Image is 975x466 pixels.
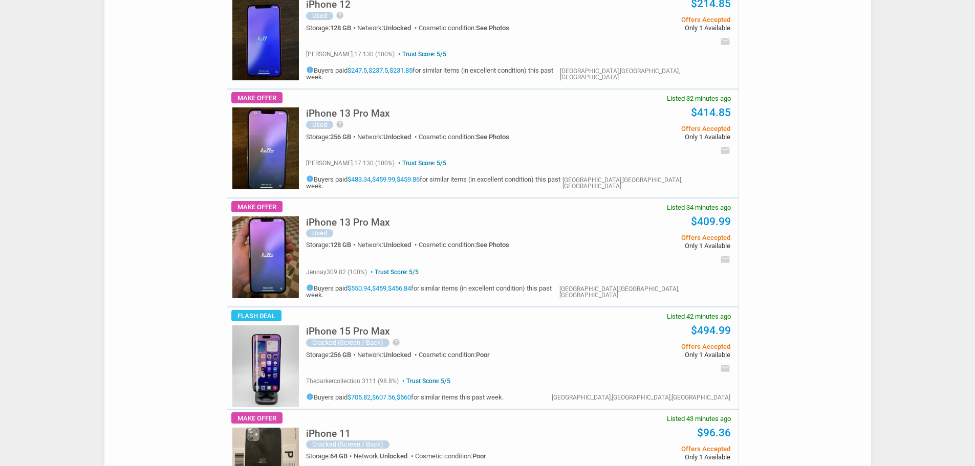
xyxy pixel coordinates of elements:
span: Listed 42 minutes ago [667,313,731,320]
span: Listed 43 minutes ago [667,415,731,422]
div: Cosmetic condition: [419,351,490,358]
i: info [306,284,314,292]
span: Flash Deal [231,310,281,321]
span: Trust Score: 5/5 [400,378,450,385]
span: Make Offer [231,412,283,424]
div: Network: [357,351,419,358]
div: Used [306,121,333,129]
div: Network: [357,241,419,248]
div: Storage: [306,241,357,248]
h5: iPhone 13 Pro Max [306,217,390,227]
span: 128 GB [330,241,351,249]
h5: iPhone 11 [306,429,351,438]
i: info [306,393,314,401]
a: iPhone 15 Pro Max [306,328,390,336]
a: $96.36 [697,427,731,439]
h5: iPhone 13 Pro Max [306,108,390,118]
a: $456.84 [388,284,411,292]
div: Cosmetic condition: [419,25,509,31]
div: [GEOGRAPHIC_DATA],[GEOGRAPHIC_DATA],[GEOGRAPHIC_DATA] [562,177,730,189]
i: email [720,254,730,264]
span: Offers Accepted [576,343,730,350]
div: Cosmetic condition: [415,453,486,459]
i: email [720,363,730,373]
span: Unlocked [380,452,407,460]
span: Poor [476,351,490,359]
span: Only 1 Available [576,242,730,249]
a: $409.99 [691,215,731,228]
span: Make Offer [231,201,283,212]
a: $483.34 [348,175,371,183]
h5: iPhone 15 Pro Max [306,326,390,336]
span: 64 GB [330,452,348,460]
a: $414.85 [691,106,731,119]
span: Only 1 Available [576,351,730,358]
span: Trust Score: 5/5 [396,51,446,58]
div: [GEOGRAPHIC_DATA],[GEOGRAPHIC_DATA],[GEOGRAPHIC_DATA] [559,286,730,298]
span: Only 1 Available [576,25,730,31]
span: Unlocked [383,24,411,32]
a: iPhone 11 [306,431,351,438]
a: $459.86 [397,175,420,183]
i: info [306,175,314,183]
i: email [720,36,730,47]
a: $560 [397,393,411,401]
span: theparkercollection 3111 (98.8%) [306,378,399,385]
div: Cracked (Screen / Back) [306,339,389,347]
span: [PERSON_NAME].17 130 (100%) [306,160,395,167]
span: jennay309 82 (100%) [306,269,367,276]
img: s-l225.jpg [232,216,299,298]
h5: Buyers paid , , for similar items (in excellent condition) this past week. [306,66,560,80]
span: Listed 32 minutes ago [667,95,731,102]
div: Cosmetic condition: [419,241,509,248]
span: Unlocked [383,351,411,359]
div: Network: [354,453,415,459]
span: Offers Accepted [576,125,730,132]
img: s-l225.jpg [232,107,299,189]
span: Poor [472,452,486,460]
span: Listed 34 minutes ago [667,204,731,211]
a: $705.82 [348,393,371,401]
span: [PERSON_NAME].17 130 (100%) [306,51,395,58]
a: $607.56 [372,393,395,401]
a: $231.85 [389,66,413,74]
span: Only 1 Available [576,454,730,460]
span: 128 GB [330,24,351,32]
a: iPhone 13 Pro Max [306,219,390,227]
span: Make Offer [231,92,283,103]
img: s-l225.jpg [232,325,299,407]
div: Network: [357,134,419,140]
span: Only 1 Available [576,134,730,140]
a: iPhone 12 [306,2,351,9]
span: See Photos [476,241,509,249]
h5: Buyers paid , , for similar items (in excellent condition) this past week. [306,175,562,189]
div: Used [306,12,333,20]
i: help [336,11,344,19]
span: Offers Accepted [576,446,730,452]
div: Used [306,229,333,237]
a: iPhone 13 Pro Max [306,110,390,118]
span: Offers Accepted [576,234,730,241]
div: Storage: [306,25,357,31]
div: Cosmetic condition: [419,134,509,140]
span: 256 GB [330,133,351,141]
span: Unlocked [383,241,411,249]
div: Storage: [306,134,357,140]
div: Cracked (Screen / Back) [306,440,389,449]
div: [GEOGRAPHIC_DATA],[GEOGRAPHIC_DATA],[GEOGRAPHIC_DATA] [560,68,730,80]
a: $247.5 [348,66,367,74]
i: info [306,66,314,74]
span: Unlocked [383,133,411,141]
span: Trust Score: 5/5 [396,160,446,167]
div: Storage: [306,453,354,459]
div: Storage: [306,351,357,358]
a: $459 [372,284,386,292]
div: [GEOGRAPHIC_DATA],[GEOGRAPHIC_DATA],[GEOGRAPHIC_DATA] [552,394,730,401]
i: help [392,338,400,346]
a: $550.94 [348,284,371,292]
h5: Buyers paid , , for similar items (in excellent condition) this past week. [306,284,559,298]
a: $237.5 [369,66,388,74]
i: help [336,120,344,128]
a: $459.99 [372,175,395,183]
div: Network: [357,25,419,31]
